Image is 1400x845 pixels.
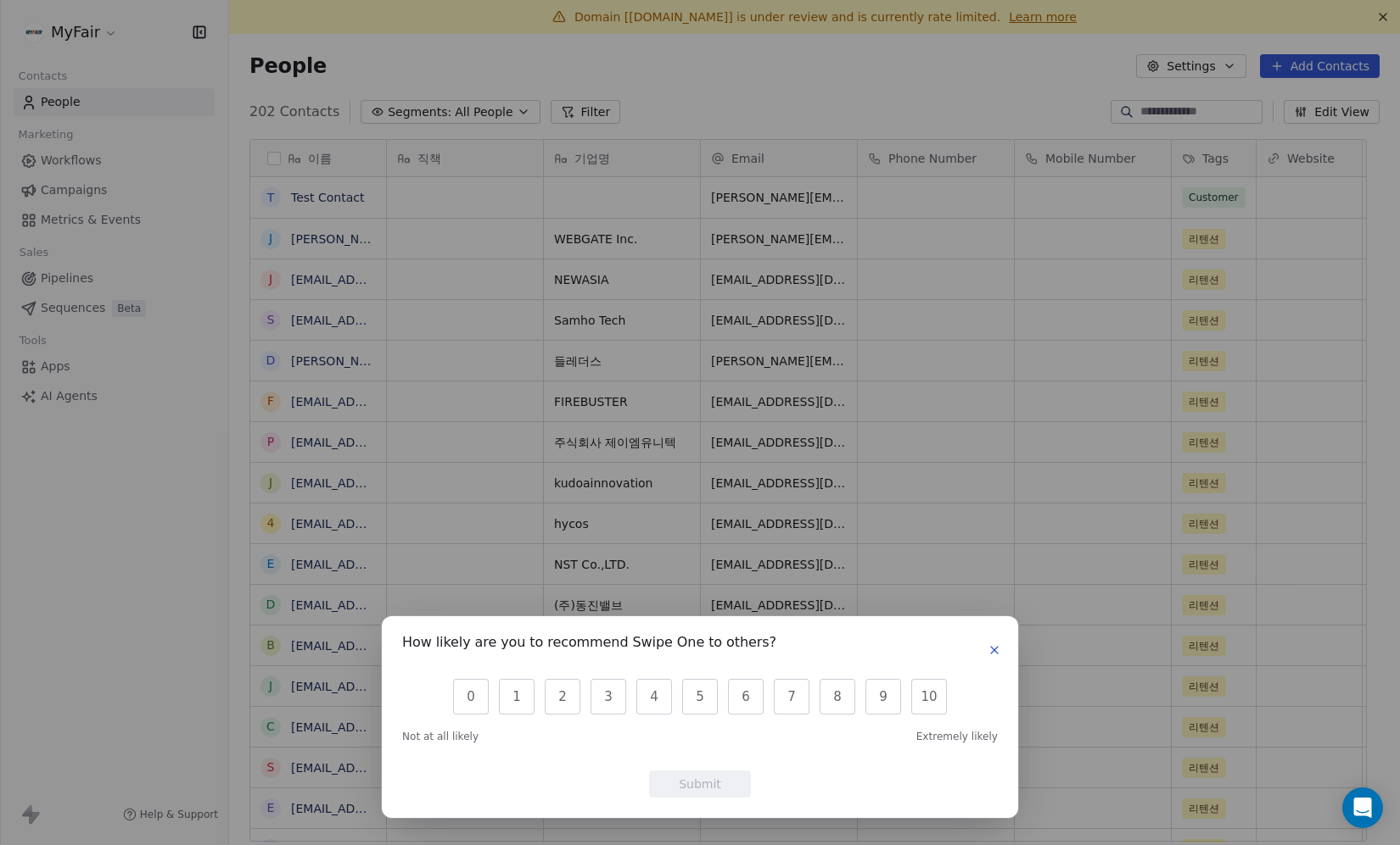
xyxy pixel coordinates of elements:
button: 4 [636,679,672,714]
button: 6 [728,679,764,714]
button: 7 [774,679,809,714]
button: 0 [453,679,489,714]
h1: How likely are you to recommend Swipe One to others? [402,637,776,653]
button: 1 [499,679,535,714]
button: 9 [865,679,901,714]
button: 2 [545,679,580,714]
button: 5 [682,679,718,714]
button: 3 [591,679,626,714]
span: Extremely likely [916,730,998,743]
span: Not at all likely [402,730,479,743]
button: 10 [911,679,947,714]
button: Submit [649,770,751,798]
button: 8 [820,679,855,714]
